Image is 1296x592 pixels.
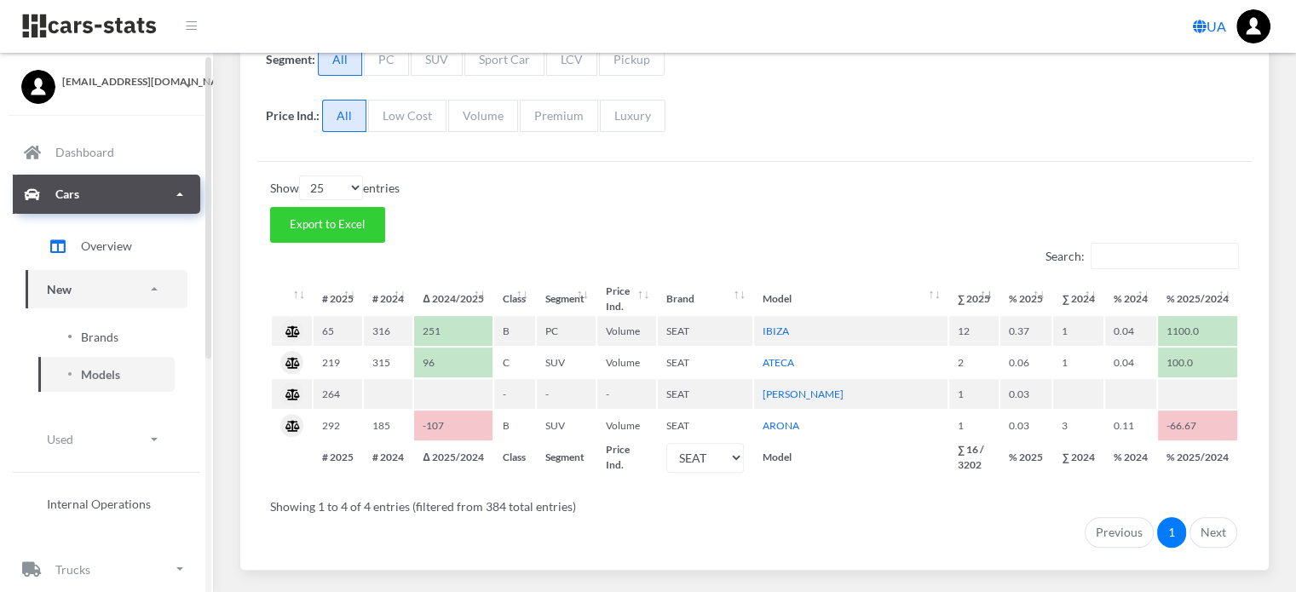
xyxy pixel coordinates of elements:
[537,379,596,409] td: -
[494,411,535,440] td: B
[546,43,597,76] span: LCV
[494,284,535,314] th: Class: activate to sort column ascending
[658,411,752,440] td: SEAT
[949,316,999,346] td: 12
[411,43,463,76] span: SUV
[597,316,656,346] td: Volume
[537,316,596,346] td: PC
[1053,411,1103,440] td: 3
[658,379,752,409] td: SEAT
[414,411,492,440] td: -107
[47,279,72,300] p: New
[55,141,114,163] p: Dashboard
[21,13,158,39] img: navbar brand
[1000,379,1051,409] td: 0.03
[1158,411,1237,440] td: -66.67
[1158,348,1237,377] td: 100.0
[763,325,789,337] a: IBIZA
[1105,348,1156,377] td: 0.04
[318,43,362,76] span: All
[62,74,192,89] span: [EMAIL_ADDRESS][DOMAIN_NAME]
[949,348,999,377] td: 2
[448,100,518,132] span: Volume
[1091,243,1239,269] input: Search:
[272,284,312,314] th: : activate to sort column ascending
[414,348,492,377] td: 96
[364,411,412,440] td: 185
[270,487,1239,515] div: Showing 1 to 4 of 4 entries (filtered from 384 total entries)
[38,319,175,354] a: Brands
[949,442,999,473] th: ∑ 16 / 3202
[1158,316,1237,346] td: 1100.0
[1053,348,1103,377] td: 1
[26,270,187,308] a: New
[949,284,999,314] th: ∑&nbsp;2025: activate to sort column ascending
[314,348,362,377] td: 219
[55,183,79,204] p: Cars
[26,225,187,267] a: Overview
[494,379,535,409] td: -
[13,549,200,589] a: Trucks
[364,442,412,473] th: # 2024
[1000,442,1051,473] th: % 2025
[1000,348,1051,377] td: 0.06
[1045,243,1239,269] label: Search:
[299,175,363,200] select: Showentries
[763,419,799,432] a: ARONA
[597,442,656,473] th: Price Ind.
[314,442,362,473] th: # 2025
[763,356,794,369] a: ATECA
[81,328,118,346] span: Brands
[949,411,999,440] td: 1
[658,316,752,346] td: SEAT
[1053,316,1103,346] td: 1
[414,284,492,314] th: Δ&nbsp;2024/2025: activate to sort column ascending
[26,486,187,521] a: Internal Operations
[658,284,752,314] th: Brand: activate to sort column ascending
[270,207,385,243] button: Export to Excel
[21,70,192,89] a: [EMAIL_ADDRESS][DOMAIN_NAME]
[81,365,120,383] span: Models
[1158,284,1237,314] th: %&nbsp;2025/2024: activate to sort column ascending
[368,100,446,132] span: Low Cost
[266,50,315,68] label: Segment:
[314,411,362,440] td: 292
[754,442,948,473] th: Model
[1000,316,1051,346] td: 0.37
[599,43,665,76] span: Pickup
[290,217,365,231] span: Export to Excel
[364,348,412,377] td: 315
[494,316,535,346] td: B
[414,316,492,346] td: 251
[949,379,999,409] td: 1
[322,100,366,132] span: All
[600,100,665,132] span: Luxury
[520,100,598,132] span: Premium
[1053,442,1103,473] th: ∑ 2024
[26,420,187,458] a: Used
[1105,411,1156,440] td: 0.11
[537,348,596,377] td: SUV
[314,379,362,409] td: 264
[1158,442,1237,473] th: % 2025/2024
[597,379,656,409] td: -
[314,316,362,346] td: 65
[1000,284,1051,314] th: %&nbsp;2025: activate to sort column ascending
[414,442,492,473] th: Δ 2025/2024
[597,411,656,440] td: Volume
[81,237,132,255] span: Overview
[55,559,90,580] p: Trucks
[1105,316,1156,346] td: 0.04
[364,284,412,314] th: #&nbsp;2024 : activate to sort column ascending
[38,357,175,392] a: Models
[270,175,400,200] label: Show entries
[1000,411,1051,440] td: 0.03
[266,106,320,124] label: Price Ind.:
[1236,9,1270,43] img: ...
[364,43,409,76] span: PC
[754,284,948,314] th: Model: activate to sort column ascending
[13,133,200,172] a: Dashboard
[537,411,596,440] td: SUV
[597,348,656,377] td: Volume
